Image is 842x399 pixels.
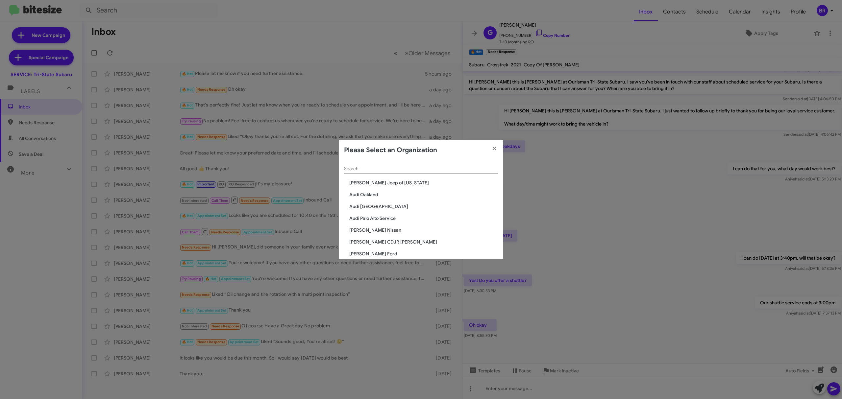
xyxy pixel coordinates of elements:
[349,203,498,210] span: Audi [GEOGRAPHIC_DATA]
[349,227,498,233] span: [PERSON_NAME] Nissan
[349,215,498,222] span: Audi Palo Alto Service
[344,145,437,155] h2: Please Select an Organization
[349,239,498,245] span: [PERSON_NAME] CDJR [PERSON_NAME]
[349,250,498,257] span: [PERSON_NAME] Ford
[349,191,498,198] span: Audi Oakland
[349,179,498,186] span: [PERSON_NAME] Jeep of [US_STATE]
